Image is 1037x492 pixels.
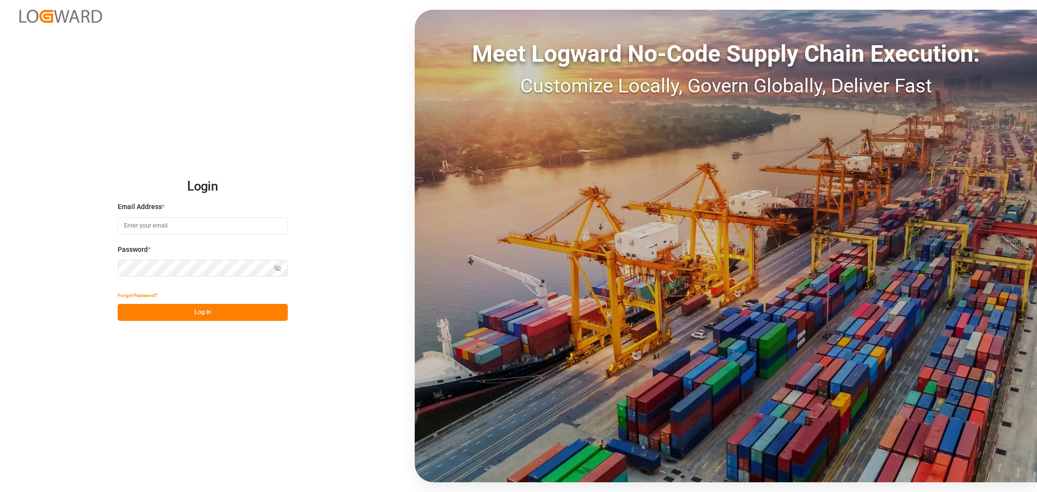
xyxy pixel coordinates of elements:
[415,36,1037,71] div: Meet Logward No-Code Supply Chain Execution:
[118,287,158,304] button: Forgot Password?
[415,71,1037,101] div: Customize Locally, Govern Globally, Deliver Fast
[19,10,102,23] img: Logward_new_orange.png
[118,202,162,212] span: Email Address
[118,245,148,255] span: Password
[118,171,288,202] h2: Login
[118,304,288,321] button: Log In
[118,217,288,234] input: Enter your email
